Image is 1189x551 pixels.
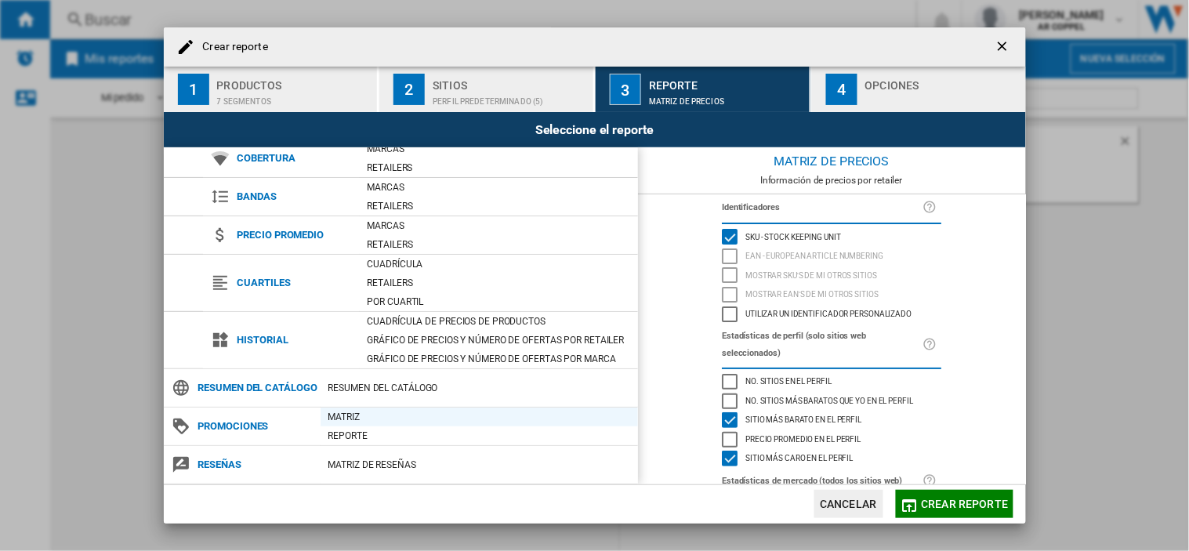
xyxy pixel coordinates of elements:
div: Marcas [360,141,638,157]
md-checkbox: Utilizar un identificador personalizado [722,304,941,324]
ng-md-icon: getI18NText('BUTTONS.CLOSE_DIALOG') [995,38,1013,57]
span: SKU - Stock Keeping Unit [745,230,841,241]
md-checkbox: Precio promedio en el perfil [722,430,941,449]
h4: Crear reporte [195,39,268,55]
div: 4 [826,74,857,105]
md-checkbox: Mostrar EAN's de mi otros sitios [722,285,941,305]
span: Utilizar un identificador personalizado [745,307,912,318]
button: 2 Sitios Perfil predeterminado (5) [379,67,595,112]
span: Precio promedio en el perfil [745,433,861,444]
div: Matriz de precios [638,147,1026,175]
div: Reporte [649,73,803,89]
span: Precio promedio [230,224,360,246]
button: 3 Reporte Matriz de precios [596,67,811,112]
div: Sitios [433,73,587,89]
button: 4 Opciones [812,67,1026,112]
div: Matriz de precios [649,89,803,106]
span: Mostrar EAN's de mi otros sitios [745,288,879,299]
div: 2 [393,74,425,105]
span: Resumen del catálogo [190,377,321,399]
div: Retailers [360,275,638,291]
md-checkbox: Sitio más caro en el perfil [722,449,941,469]
div: Resumen del catálogo [321,380,638,396]
div: Retailers [360,198,638,214]
button: getI18NText('BUTTONS.CLOSE_DIALOG') [988,31,1020,63]
div: Perfil predeterminado (5) [433,89,587,106]
div: Retailers [360,160,638,176]
div: Cuadrícula [360,256,638,272]
span: Historial [230,329,360,351]
span: Sitio más caro en el perfil [745,451,853,462]
div: Matriz [321,409,638,425]
span: Sitio más barato en el perfil [745,413,861,424]
span: EAN - European Article Numbering [745,249,883,260]
md-checkbox: No. sitios más baratos que yo en el perfil [722,391,941,411]
span: Cobertura [230,147,360,169]
div: Marcas [360,218,638,234]
div: Retailers [360,237,638,252]
div: Opciones [865,73,1020,89]
label: Estadísticas de perfil (solo sitios web seleccionados) [722,328,923,362]
div: Productos [217,73,372,89]
div: Matriz de RESEÑAS [321,457,638,473]
span: Crear reporte [922,498,1009,510]
div: Reporte [321,428,638,444]
div: Información de precios por retailer [638,175,1026,186]
button: 1 Productos 7 segmentos [164,67,379,112]
div: Marcas [360,179,638,195]
span: No. sitios más baratos que yo en el perfil [745,394,913,405]
button: Crear reporte [896,490,1013,518]
md-checkbox: Mostrar SKU'S de mi otros sitios [722,266,941,285]
md-checkbox: Sitio más barato en el perfil [722,411,941,430]
div: 1 [178,74,209,105]
md-checkbox: EAN - European Article Numbering [722,247,941,266]
div: Por cuartil [360,294,638,310]
md-checkbox: No. sitios en el perfil [722,372,941,392]
md-checkbox: SKU - Stock Keeping Unit [722,227,941,247]
span: Cuartiles [230,272,360,294]
div: Gráfico de precios y número de ofertas por marca [360,351,638,367]
div: 7 segmentos [217,89,372,106]
span: Reseñas [190,454,321,476]
span: No. sitios en el perfil [745,375,832,386]
div: Cuadrícula de precios de productos [360,314,638,329]
div: Gráfico de precios y número de ofertas por retailer [360,332,638,348]
span: Bandas [230,186,360,208]
button: Cancelar [814,490,883,518]
span: Mostrar SKU'S de mi otros sitios [745,269,877,280]
span: Promociones [190,415,321,437]
div: 3 [610,74,641,105]
label: Identificadores [722,199,923,216]
div: Seleccione el reporte [164,112,1026,147]
label: Estadísticas de mercado (todos los sitios web) [722,473,923,490]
